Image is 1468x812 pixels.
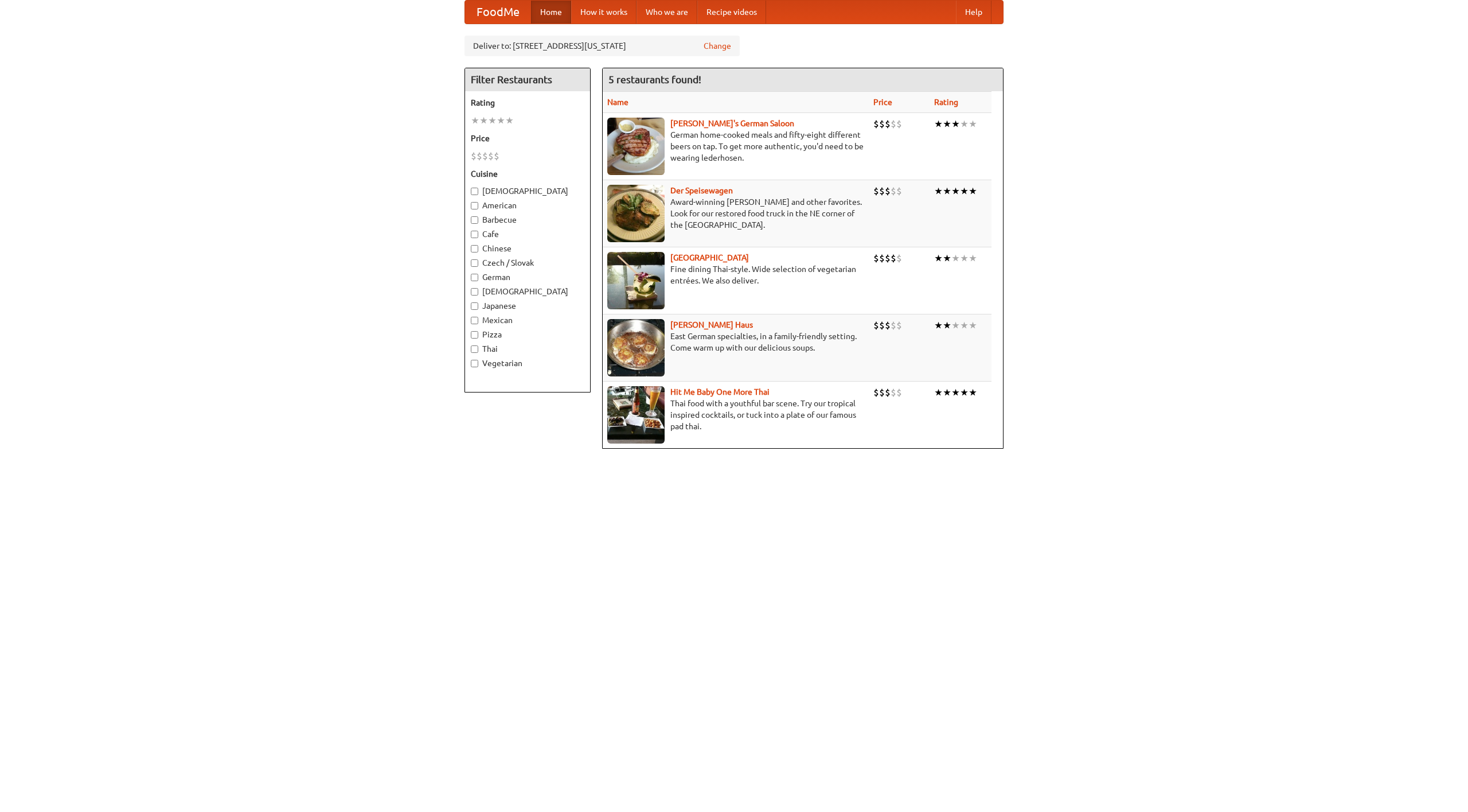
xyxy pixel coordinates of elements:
img: kohlhaus.jpg [607,319,665,376]
li: $ [471,150,477,162]
li: $ [891,319,896,332]
li: ★ [943,386,951,399]
li: ★ [943,118,951,130]
li: $ [896,252,902,265]
a: Name [607,98,628,107]
label: Mexican [471,314,584,326]
label: Pizza [471,329,584,340]
li: ★ [960,118,969,130]
b: [PERSON_NAME]'s German Saloon [670,119,794,128]
li: ★ [969,118,977,130]
a: Help [956,1,991,24]
li: ★ [960,386,969,399]
li: ★ [943,185,951,197]
input: [DEMOGRAPHIC_DATA] [471,288,478,296]
div: Deliver to: [STREET_ADDRESS][US_STATE] [464,36,740,56]
input: Czech / Slovak [471,259,478,267]
img: speisewagen.jpg [607,185,665,242]
ng-pluralize: 5 restaurants found! [608,74,701,85]
li: $ [896,185,902,197]
li: $ [891,185,896,197]
li: ★ [505,114,514,127]
h4: Filter Restaurants [465,68,590,91]
label: Cafe [471,228,584,240]
img: satay.jpg [607,252,665,309]
li: ★ [934,118,943,130]
label: Thai [471,343,584,355]
input: Mexican [471,317,478,324]
li: $ [879,118,885,130]
a: How it works [571,1,637,24]
li: $ [488,150,494,162]
h5: Rating [471,97,584,108]
li: $ [873,252,879,265]
a: Change [704,40,731,52]
img: babythai.jpg [607,386,665,444]
li: ★ [943,252,951,265]
label: [DEMOGRAPHIC_DATA] [471,286,584,297]
li: $ [477,150,482,162]
a: Price [873,98,892,107]
a: Home [531,1,571,24]
li: $ [873,185,879,197]
a: Hit Me Baby One More Thai [670,387,770,397]
li: ★ [951,118,960,130]
li: $ [879,252,885,265]
li: $ [885,386,891,399]
h5: Price [471,133,584,144]
input: Japanese [471,302,478,310]
label: American [471,200,584,211]
a: Recipe videos [697,1,766,24]
li: $ [879,185,885,197]
label: Vegetarian [471,358,584,369]
img: esthers.jpg [607,118,665,175]
p: Thai food with a youthful bar scene. Try our tropical inspired cocktails, or tuck into a plate of... [607,398,864,432]
label: Czech / Slovak [471,257,584,269]
li: ★ [969,185,977,197]
a: Der Speisewagen [670,186,733,195]
li: ★ [960,252,969,265]
li: $ [885,185,891,197]
h5: Cuisine [471,168,584,180]
a: [GEOGRAPHIC_DATA] [670,253,749,262]
input: Cafe [471,231,478,238]
p: German home-cooked meals and fifty-eight different beers on tap. To get more authentic, you'd nee... [607,129,864,164]
label: Barbecue [471,214,584,226]
li: ★ [934,386,943,399]
li: ★ [951,386,960,399]
li: ★ [960,319,969,332]
input: Chinese [471,245,478,252]
input: Vegetarian [471,360,478,367]
label: German [471,271,584,283]
li: ★ [471,114,479,127]
li: ★ [934,185,943,197]
li: ★ [969,319,977,332]
input: [DEMOGRAPHIC_DATA] [471,188,478,195]
label: Japanese [471,300,584,312]
li: $ [896,386,902,399]
li: $ [891,386,896,399]
li: $ [873,319,879,332]
li: $ [879,386,885,399]
a: Rating [934,98,958,107]
a: Who we are [637,1,697,24]
li: $ [873,118,879,130]
li: ★ [479,114,488,127]
a: FoodMe [465,1,531,24]
input: German [471,274,478,281]
input: American [471,202,478,209]
a: [PERSON_NAME] Haus [670,320,753,329]
li: $ [885,118,891,130]
li: $ [494,150,499,162]
input: Pizza [471,331,478,339]
p: Award-winning [PERSON_NAME] and other favorites. Look for our restored food truck in the NE corne... [607,196,864,231]
li: ★ [497,114,505,127]
li: ★ [488,114,497,127]
li: ★ [951,185,960,197]
label: Chinese [471,243,584,254]
li: ★ [960,185,969,197]
li: $ [482,150,488,162]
